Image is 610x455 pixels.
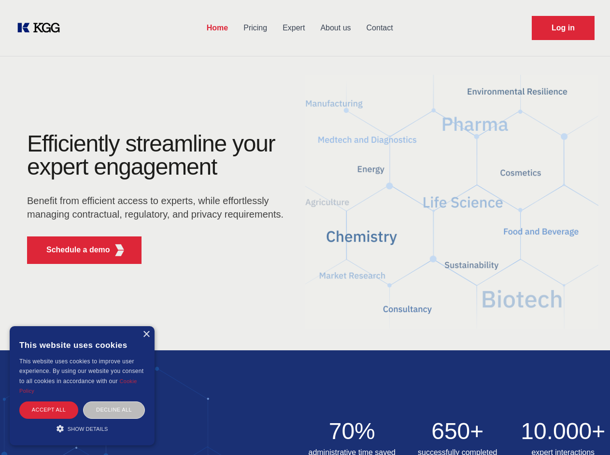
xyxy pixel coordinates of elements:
span: This website uses cookies to improve user experience. By using our website you consent to all coo... [19,358,143,385]
a: Cookie Policy [19,378,137,394]
p: Benefit from efficient access to experts, while effortlessly managing contractual, regulatory, an... [27,194,290,221]
a: Expert [275,15,312,41]
a: Pricing [236,15,275,41]
div: Show details [19,424,145,433]
a: KOL Knowledge Platform: Talk to Key External Experts (KEE) [15,20,68,36]
div: Decline all [83,401,145,418]
h1: Efficiently streamline your expert engagement [27,132,290,179]
a: Contact [359,15,401,41]
p: Schedule a demo [46,244,110,256]
div: Close [142,331,150,338]
img: KGG Fifth Element RED [305,63,599,341]
a: About us [312,15,358,41]
iframe: Chat Widget [562,409,610,455]
div: Accept all [19,401,78,418]
h2: 70% [305,420,399,443]
span: Show details [68,426,108,432]
button: Schedule a demoKGG Fifth Element RED [27,236,142,264]
img: KGG Fifth Element RED [113,244,126,256]
h2: 650+ [411,420,505,443]
a: Home [199,15,236,41]
a: Request Demo [532,16,595,40]
div: This website uses cookies [19,333,145,357]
